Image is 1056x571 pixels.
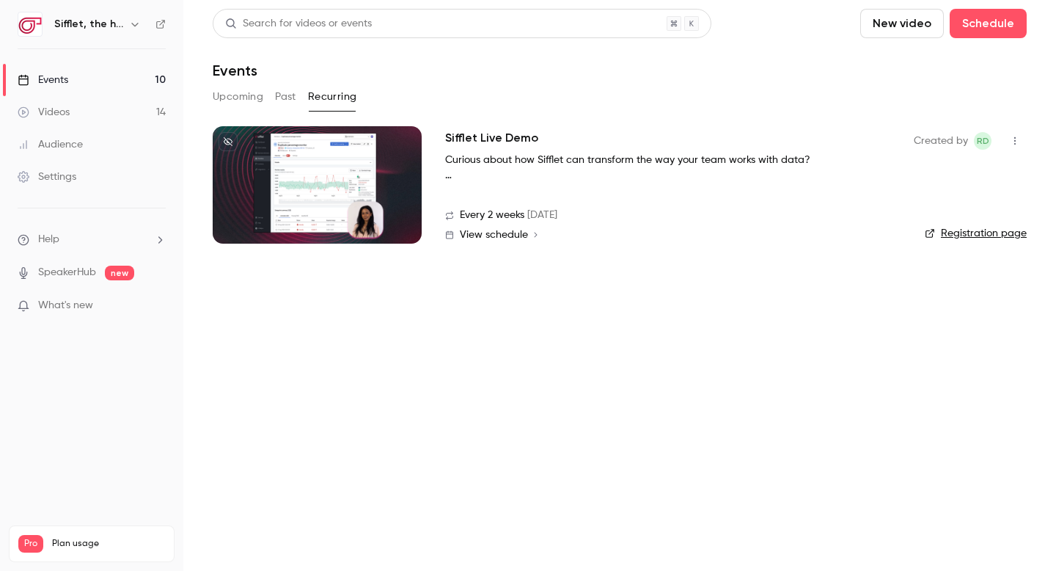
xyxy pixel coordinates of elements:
[38,298,93,313] span: What's new
[213,85,263,109] button: Upcoming
[275,85,296,109] button: Past
[18,12,42,36] img: Sifflet, the holistic data observability platform
[105,266,134,280] span: new
[38,232,59,247] span: Help
[18,105,70,120] div: Videos
[213,62,257,79] h1: Events
[974,132,991,150] span: Romain Doutriaux
[445,229,890,241] a: View schedule
[460,208,524,223] span: Every 2 weeks
[148,299,166,313] iframe: Noticeable Trigger
[527,208,557,223] span: [DATE]
[860,9,944,38] button: New video
[18,170,76,184] div: Settings
[18,137,83,152] div: Audience
[225,16,372,32] div: Search for videos or events
[54,17,123,32] h6: Sifflet, the holistic data observability platform
[18,232,166,247] li: help-dropdown-opener
[308,85,357,109] button: Recurring
[977,132,989,150] span: RD
[445,153,885,168] p: Curious about how Sifflet can transform the way your team works with data?
[460,230,528,240] span: View schedule
[950,9,1027,38] button: Schedule
[18,535,43,553] span: Pro
[52,538,165,550] span: Plan usage
[914,132,968,150] span: Created by
[38,265,96,280] a: SpeakerHub
[18,73,68,87] div: Events
[925,226,1027,241] a: Registration page
[445,129,538,147] a: Sifflet Live Demo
